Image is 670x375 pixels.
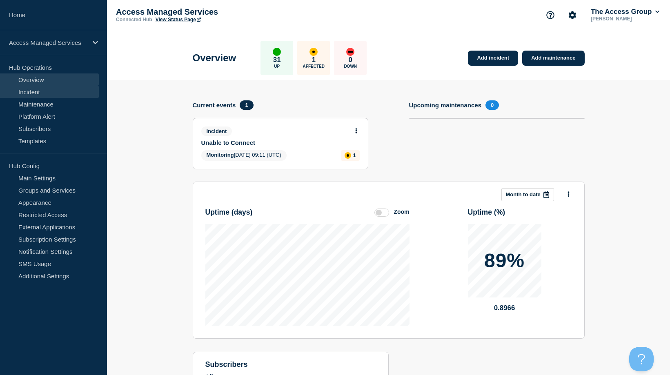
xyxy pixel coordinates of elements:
h4: Current events [193,102,236,109]
a: View Status Page [156,17,201,22]
h1: Overview [193,52,236,64]
h4: Upcoming maintenances [409,102,482,109]
span: [DATE] 09:11 (UTC) [201,150,287,161]
p: [PERSON_NAME] [589,16,661,22]
p: Access Managed Services [116,7,279,17]
h4: subscribers [205,360,376,369]
a: Unable to Connect [201,139,349,146]
button: Month to date [501,188,554,201]
p: Down [344,64,357,69]
div: down [346,48,354,56]
span: Incident [201,126,232,136]
button: The Access Group [589,8,661,16]
p: Up [274,64,280,69]
button: Support [542,7,559,24]
div: up [273,48,281,56]
p: Access Managed Services [9,39,87,46]
a: Add maintenance [522,51,584,66]
p: 0.8966 [468,304,541,312]
h3: Uptime ( days ) [205,208,253,217]
p: Connected Hub [116,17,152,22]
p: Month to date [506,191,541,197]
div: affected [309,48,318,56]
div: Zoom [394,209,409,215]
span: Monitoring [207,152,234,158]
button: Account settings [564,7,581,24]
p: 1 [353,152,356,158]
a: Add incident [468,51,518,66]
span: 1 [240,100,253,110]
p: 31 [273,56,281,64]
span: 0 [485,100,499,110]
p: 1 [312,56,316,64]
p: 0 [349,56,352,64]
p: 89% [484,251,525,271]
div: affected [345,152,351,159]
h3: Uptime ( % ) [468,208,505,217]
p: Affected [303,64,325,69]
iframe: Help Scout Beacon - Open [629,347,654,371]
